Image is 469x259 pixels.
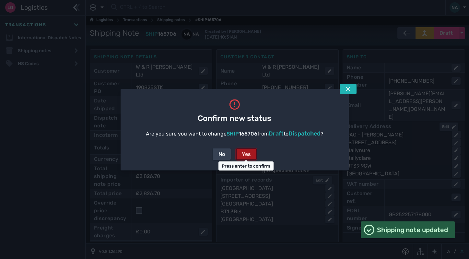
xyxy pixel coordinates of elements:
span: Shipping note updated [377,225,448,235]
span: Dispatched [288,130,321,137]
span: Draft [269,130,284,137]
span: SHIP [227,130,239,136]
button: No [213,148,231,160]
span: Confirm new status [198,112,271,124]
div: Yes [242,150,251,158]
button: Yes [236,148,257,160]
div: Are you sure you want to change from to ? [146,129,323,138]
div: No [218,150,225,158]
button: Tap escape key to close [340,84,357,94]
span: 165706 [239,130,257,136]
div: Press enter to confirm [218,161,274,171]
